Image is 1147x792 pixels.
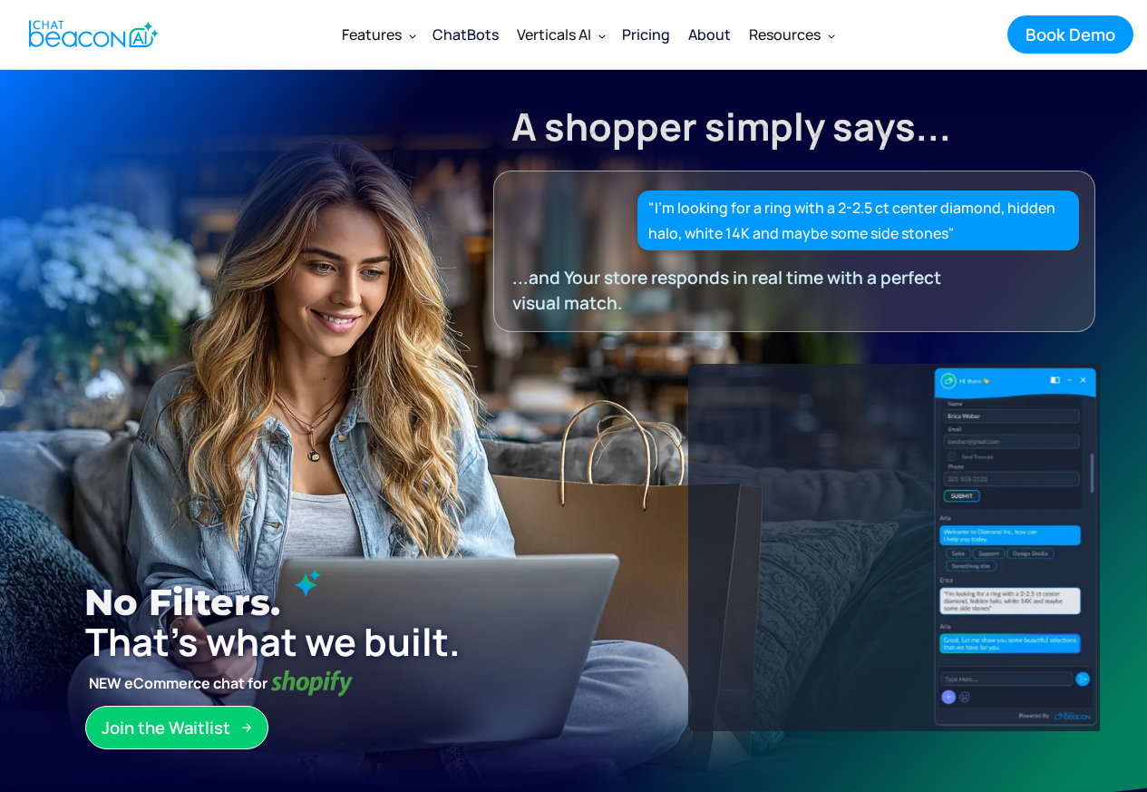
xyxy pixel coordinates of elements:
[433,22,499,47] div: ChatBots
[333,13,423,56] div: Features
[102,716,230,739] div: Join the Waitlist
[740,13,842,56] div: Resources
[613,11,679,58] a: Pricing
[342,22,402,47] div: Features
[648,195,1070,246] div: "I’m looking for a ring with a 2-2.5 ct center diamond, hidden halo, white 14K and maybe some sid...
[517,22,591,47] div: Verticals AI
[569,364,1100,731] img: ChatBeacon New UI Experience
[511,101,951,152] strong: A shopper simply says...
[423,11,508,58] a: ChatBots
[679,11,740,58] a: About
[622,22,670,47] div: Pricing
[688,22,731,47] div: About
[598,32,606,39] img: Dropdown
[84,573,527,631] h1: No filters.
[14,12,169,56] a: home
[828,32,835,39] img: Dropdown
[85,616,461,667] strong: That’s what we built.
[1025,23,1115,46] div: Book Demo
[749,22,821,47] div: Resources
[508,13,613,56] div: Verticals AI
[409,32,416,39] img: Dropdown
[85,706,268,749] a: Join the Waitlist
[1007,15,1133,54] a: Book Demo
[241,722,252,733] img: Arrow
[85,670,271,697] strong: NEW eCommerce chat for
